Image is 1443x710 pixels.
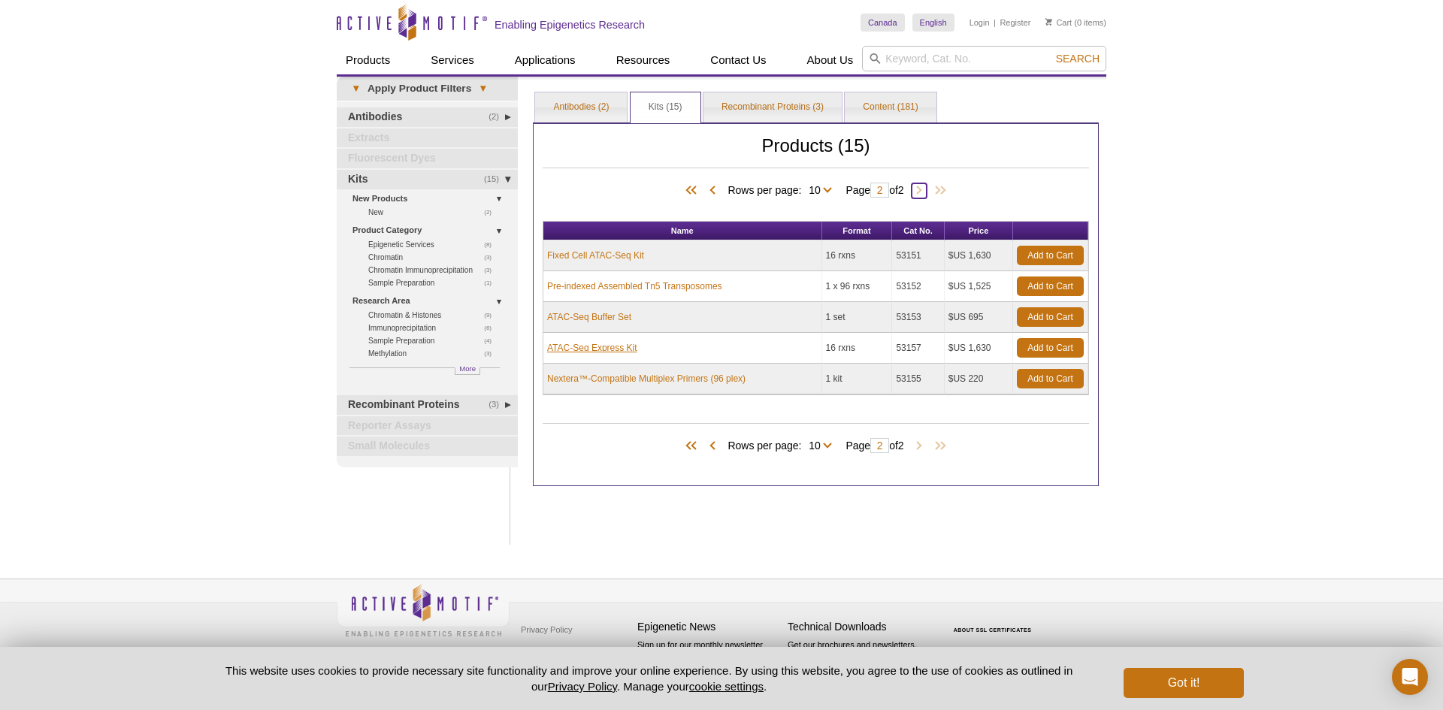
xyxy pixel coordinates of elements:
[484,170,507,189] span: (15)
[337,128,518,148] a: Extracts
[484,309,500,322] span: (9)
[728,437,838,452] span: Rows per page:
[927,439,949,454] span: Last Page
[199,663,1099,694] p: This website uses cookies to provide necessary site functionality and improve your online experie...
[368,309,500,322] a: (9)Chromatin & Histones
[535,92,627,122] a: Antibodies (2)
[455,367,480,375] a: More
[484,276,500,289] span: (1)
[489,395,507,415] span: (3)
[547,279,722,293] a: Pre-indexed Assembled Tn5 Transposomes
[337,437,518,456] a: Small Molecules
[547,310,631,324] a: ATAC-Seq Buffer Set
[543,222,822,240] th: Name
[368,334,500,347] a: (4)Sample Preparation
[822,333,893,364] td: 16 rxns
[845,92,936,122] a: Content (181)
[1017,307,1084,327] a: Add to Cart
[945,302,1013,333] td: $US 695
[705,439,720,454] span: Previous Page
[892,302,944,333] td: 53153
[892,333,944,364] td: 53157
[484,334,500,347] span: (4)
[822,271,893,302] td: 1 x 96 rxns
[945,333,1013,364] td: $US 1,630
[337,149,518,168] a: Fluorescent Dyes
[838,438,911,453] span: Page of
[495,18,645,32] h2: Enabling Epigenetics Research
[945,240,1013,271] td: $US 1,630
[547,372,746,385] a: Nextera™-Compatible Multiplex Primers (96 plex)
[517,641,596,663] a: Terms & Conditions
[682,439,705,454] span: First Page
[422,46,483,74] a: Services
[1051,52,1104,65] button: Search
[368,251,500,264] a: (3)Chromatin
[543,139,1089,168] h2: Products (15)
[484,264,500,276] span: (3)
[970,17,990,28] a: Login
[705,183,720,198] span: Previous Page
[861,14,905,32] a: Canada
[701,46,775,74] a: Contact Us
[892,222,944,240] th: Cat No.
[548,680,617,693] a: Privacy Policy
[938,606,1051,639] table: Click to Verify - This site chose Symantec SSL for secure e-commerce and confidential communicati...
[459,362,476,375] span: More
[1017,369,1084,388] a: Add to Cart
[945,222,1013,240] th: Price
[337,107,518,127] a: (2)Antibodies
[547,341,637,355] a: ATAC-Seq Express Kit
[1017,276,1084,296] a: Add to Cart
[892,240,944,271] td: 53151
[788,621,930,633] h4: Technical Downloads
[954,627,1032,633] a: ABOUT SSL CERTIFICATES
[892,271,944,302] td: 53152
[368,264,500,276] a: (3)Chromatin Immunoprecipitation
[484,251,500,264] span: (3)
[703,92,842,122] a: Recombinant Proteins (3)
[788,639,930,677] p: Get our brochures and newsletters, or request them by mail.
[543,423,1089,424] h2: Products (15)
[912,14,954,32] a: English
[631,92,700,122] a: Kits (15)
[337,170,518,189] a: (15)Kits
[728,182,838,197] span: Rows per page:
[637,639,780,690] p: Sign up for our monthly newsletter highlighting recent publications in the field of epigenetics.
[822,222,893,240] th: Format
[489,107,507,127] span: (2)
[927,183,949,198] span: Last Page
[368,238,500,251] a: (8)Epigenetic Services
[682,183,705,198] span: First Page
[898,184,904,196] span: 2
[1045,17,1072,28] a: Cart
[1000,17,1030,28] a: Register
[337,395,518,415] a: (3)Recombinant Proteins
[368,206,500,219] a: (2)New
[892,364,944,394] td: 53155
[898,440,904,452] span: 2
[471,82,495,95] span: ▾
[506,46,585,74] a: Applications
[637,621,780,633] h4: Epigenetic News
[352,222,509,238] a: Product Category
[484,322,500,334] span: (6)
[607,46,679,74] a: Resources
[912,183,927,198] span: Next Page
[368,322,500,334] a: (6)Immunoprecipitation
[1045,14,1106,32] li: (0 items)
[822,364,893,394] td: 1 kit
[1045,18,1052,26] img: Your Cart
[484,206,500,219] span: (2)
[1056,53,1100,65] span: Search
[994,14,996,32] li: |
[337,77,518,101] a: ▾Apply Product Filters▾
[352,191,509,207] a: New Products
[337,46,399,74] a: Products
[822,240,893,271] td: 16 rxns
[912,439,927,454] span: Next Page
[1124,668,1244,698] button: Got it!
[484,238,500,251] span: (8)
[368,276,500,289] a: (1)Sample Preparation
[1017,246,1084,265] a: Add to Cart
